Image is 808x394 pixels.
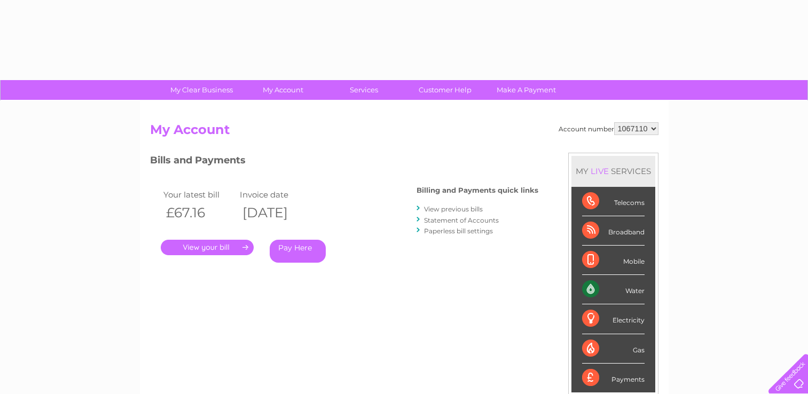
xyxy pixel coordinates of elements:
[239,80,327,100] a: My Account
[582,364,645,392] div: Payments
[582,216,645,246] div: Broadband
[589,166,611,176] div: LIVE
[424,227,493,235] a: Paperless bill settings
[582,246,645,275] div: Mobile
[150,122,658,143] h2: My Account
[582,187,645,216] div: Telecoms
[424,205,483,213] a: View previous bills
[161,240,254,255] a: .
[582,275,645,304] div: Water
[582,334,645,364] div: Gas
[237,202,314,224] th: [DATE]
[417,186,538,194] h4: Billing and Payments quick links
[237,187,314,202] td: Invoice date
[482,80,570,100] a: Make A Payment
[424,216,499,224] a: Statement of Accounts
[150,153,538,171] h3: Bills and Payments
[161,202,238,224] th: £67.16
[559,122,658,135] div: Account number
[582,304,645,334] div: Electricity
[320,80,408,100] a: Services
[571,156,655,186] div: MY SERVICES
[401,80,489,100] a: Customer Help
[158,80,246,100] a: My Clear Business
[270,240,326,263] a: Pay Here
[161,187,238,202] td: Your latest bill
